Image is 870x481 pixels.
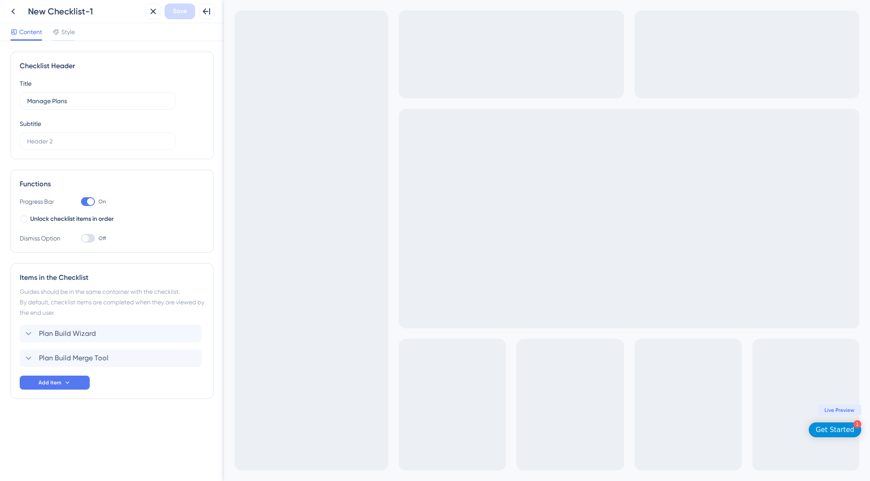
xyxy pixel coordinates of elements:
[20,272,204,283] div: Items in the Checklist
[20,286,204,318] div: Guides should be in the same container with the checklist. By default, checklist items are comple...
[27,96,168,106] input: Header 1
[39,379,61,386] span: Add Item
[27,136,168,146] input: Header 2
[173,6,187,17] span: Save
[585,422,637,437] div: Open Get Started checklist, remaining modules: 1
[28,5,142,17] div: New Checklist-1
[592,425,630,434] div: Get Started
[39,353,109,363] span: Plan Build Merge Tool
[20,233,63,244] div: Dismiss Option
[98,235,106,242] span: Off
[20,78,32,89] div: Title
[30,214,114,224] span: Unlock checklist items in order
[629,420,637,428] div: 1
[98,198,106,205] span: On
[165,3,195,19] button: Save
[600,407,630,414] span: Live Preview
[20,61,204,71] div: Checklist Header
[20,196,63,207] div: Progress Bar
[20,376,90,390] button: Add Item
[19,27,42,37] span: Content
[20,179,204,189] div: Functions
[20,119,41,129] div: Subtitle
[39,328,96,339] span: Plan Build Wizard
[61,27,75,37] span: Style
